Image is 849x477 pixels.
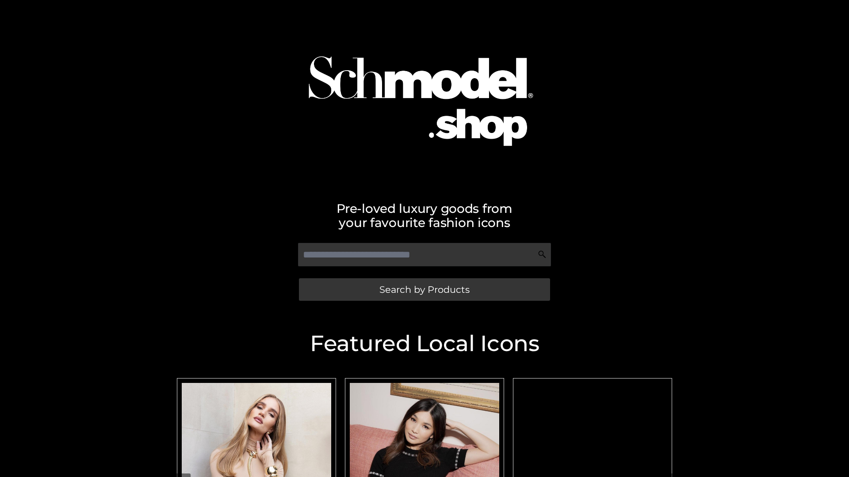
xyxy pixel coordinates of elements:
[172,333,677,355] h2: Featured Local Icons​
[172,201,677,230] h2: Pre-loved luxury goods from your favourite fashion icons
[379,285,470,294] span: Search by Products
[299,278,550,301] a: Search by Products
[538,250,547,259] img: Search Icon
